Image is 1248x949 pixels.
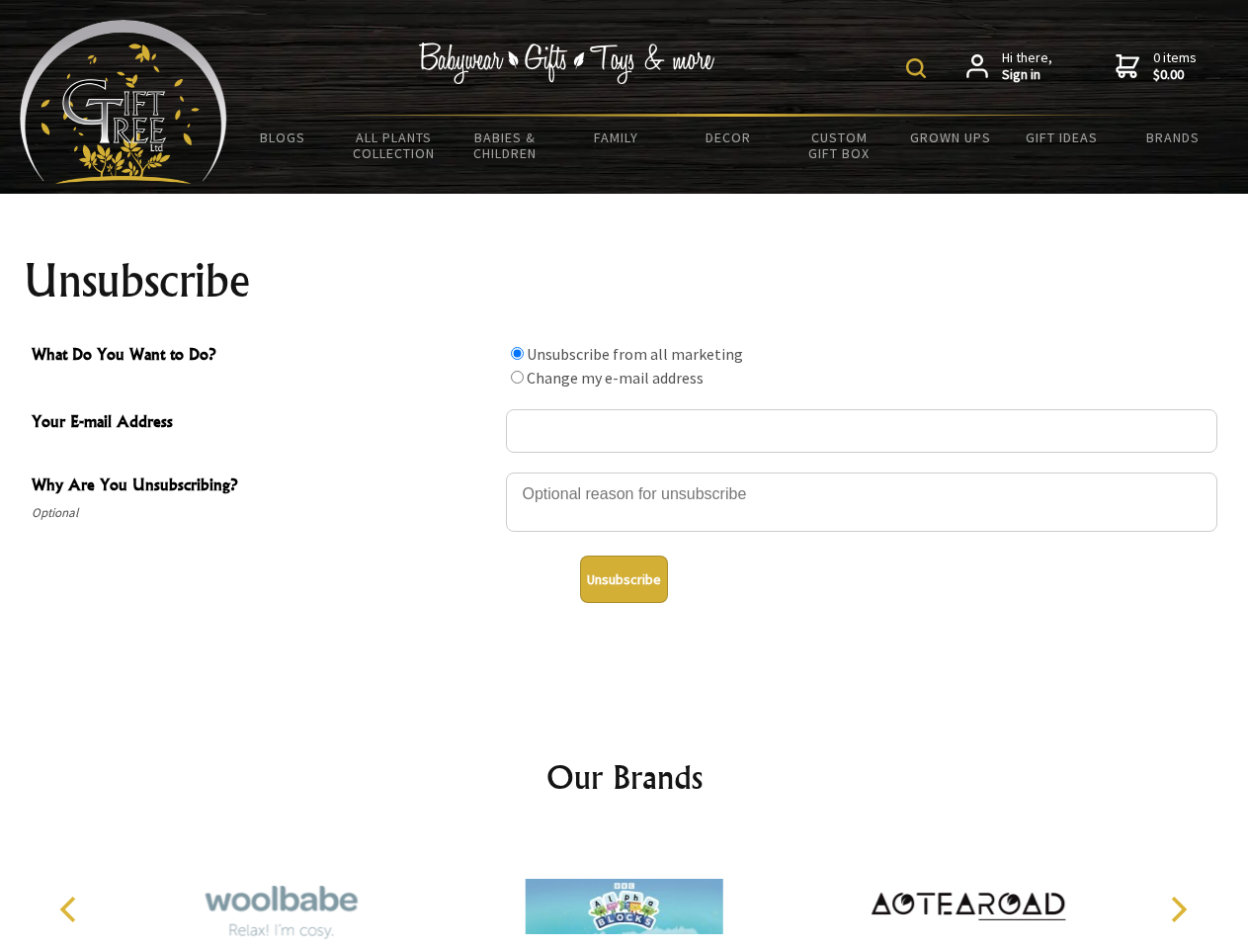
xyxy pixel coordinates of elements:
[339,117,451,174] a: All Plants Collection
[506,473,1217,532] textarea: Why Are You Unsubscribing?
[561,117,673,158] a: Family
[1156,888,1200,931] button: Next
[511,347,524,360] input: What Do You Want to Do?
[24,257,1225,304] h1: Unsubscribe
[32,409,496,438] span: Your E-mail Address
[527,344,743,364] label: Unsubscribe from all marketing
[32,501,496,525] span: Optional
[1002,49,1052,84] span: Hi there,
[966,49,1052,84] a: Hi there,Sign in
[419,43,715,84] img: Babywear - Gifts - Toys & more
[580,556,668,603] button: Unsubscribe
[506,409,1217,453] input: Your E-mail Address
[906,58,926,78] img: product search
[227,117,339,158] a: BLOGS
[450,117,561,174] a: Babies & Children
[784,117,895,174] a: Custom Gift Box
[1002,66,1052,84] strong: Sign in
[32,473,496,501] span: Why Are You Unsubscribing?
[20,20,227,184] img: Babyware - Gifts - Toys and more...
[40,753,1209,801] h2: Our Brands
[32,342,496,371] span: What Do You Want to Do?
[1118,117,1229,158] a: Brands
[1116,49,1197,84] a: 0 items$0.00
[527,368,704,388] label: Change my e-mail address
[672,117,784,158] a: Decor
[1153,48,1197,84] span: 0 items
[511,371,524,384] input: What Do You Want to Do?
[49,888,93,931] button: Previous
[894,117,1006,158] a: Grown Ups
[1153,66,1197,84] strong: $0.00
[1006,117,1118,158] a: Gift Ideas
